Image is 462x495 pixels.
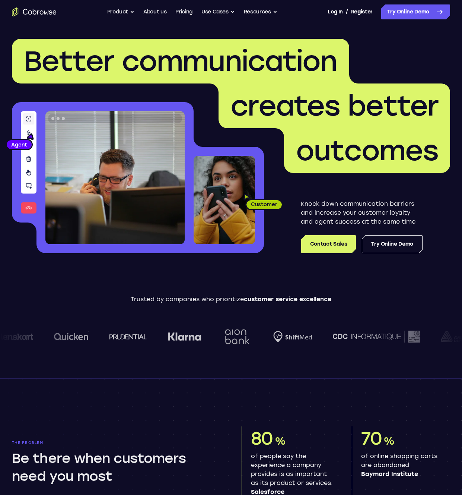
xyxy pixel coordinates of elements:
button: Resources [244,4,277,19]
button: Use Cases [201,4,235,19]
span: Baymard Institute [361,470,444,479]
a: Go to the home page [12,7,57,16]
span: 70 [361,428,382,449]
h2: Be there when customers need you most [12,450,221,485]
span: outcomes [296,134,438,167]
a: Try Online Demo [362,235,423,253]
a: Try Online Demo [381,4,450,19]
a: Register [351,4,373,19]
img: Klarna [165,332,198,341]
a: Contact Sales [301,235,356,253]
img: CDC Informatique [329,331,417,342]
p: The problem [12,441,221,445]
button: Product [107,4,135,19]
img: A customer holding their phone [194,156,255,244]
img: A customer support agent talking on the phone [45,111,185,244]
span: 80 [251,428,273,449]
a: Pricing [175,4,192,19]
a: Log In [328,4,342,19]
p: Knock down communication barriers and increase your customer loyalty and agent success at the sam... [301,199,423,226]
span: % [383,435,394,447]
img: Shiftmed [270,331,309,343]
p: of online shopping carts are abandoned. [361,452,444,479]
span: Better communication [24,44,337,78]
span: customer service excellence [244,296,331,303]
img: prudential [106,334,144,340]
img: Aion Bank [219,322,249,352]
span: / [346,7,348,16]
span: creates better [230,89,438,123]
span: % [275,435,286,447]
a: About us [143,4,166,19]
